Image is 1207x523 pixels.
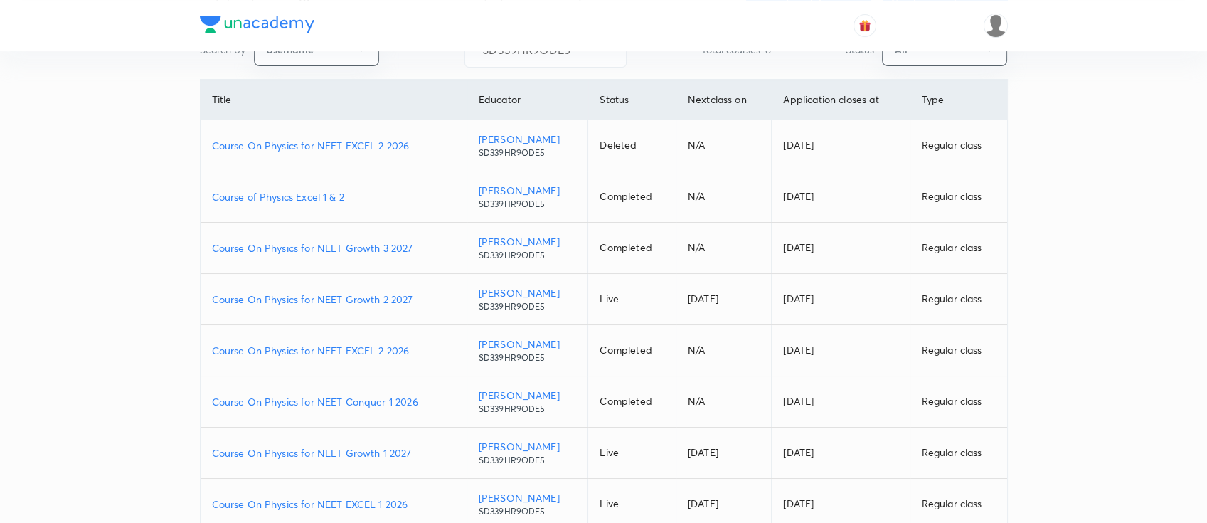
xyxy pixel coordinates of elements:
td: [DATE] [772,428,910,479]
th: Educator [467,80,588,120]
a: Course On Physics for NEET Conquer 1 2026 [212,394,455,409]
td: Regular class [910,171,1006,223]
img: Company Logo [200,16,314,33]
a: [PERSON_NAME]SD339HR9ODE5 [479,234,577,262]
p: [PERSON_NAME] [479,388,577,403]
td: [DATE] [676,428,772,479]
a: [PERSON_NAME]SD339HR9ODE5 [479,132,577,159]
td: Regular class [910,223,1006,274]
td: Regular class [910,376,1006,428]
th: Next class on [676,80,772,120]
a: Course of Physics Excel 1 & 2 [212,189,455,204]
p: SD339HR9ODE5 [479,249,577,262]
td: N/A [676,376,772,428]
p: [PERSON_NAME] [479,285,577,300]
td: [DATE] [772,274,910,325]
p: [PERSON_NAME] [479,132,577,147]
td: N/A [676,223,772,274]
a: [PERSON_NAME]SD339HR9ODE5 [479,183,577,211]
td: Regular class [910,274,1006,325]
p: SD339HR9ODE5 [479,147,577,159]
a: Course On Physics for NEET EXCEL 2 2026 [212,138,455,153]
a: Course On Physics for NEET Growth 2 2027 [212,292,455,307]
td: [DATE] [772,376,910,428]
p: SD339HR9ODE5 [479,454,577,467]
p: [PERSON_NAME] [479,490,577,505]
a: [PERSON_NAME]SD339HR9ODE5 [479,439,577,467]
p: SD339HR9ODE5 [479,198,577,211]
td: N/A [676,120,772,171]
td: [DATE] [772,171,910,223]
a: Course On Physics for NEET Growth 1 2027 [212,445,455,460]
td: [DATE] [772,325,910,376]
a: Company Logo [200,16,314,36]
p: SD339HR9ODE5 [479,403,577,416]
a: Course On Physics for NEET EXCEL 1 2026 [212,497,455,512]
td: Completed [588,376,676,428]
td: [DATE] [772,223,910,274]
td: Live [588,428,676,479]
a: [PERSON_NAME]SD339HR9ODE5 [479,490,577,518]
th: Type [910,80,1006,120]
td: Completed [588,325,676,376]
p: [PERSON_NAME] [479,439,577,454]
td: Regular class [910,428,1006,479]
a: Course On Physics for NEET Growth 3 2027 [212,241,455,255]
a: [PERSON_NAME]SD339HR9ODE5 [479,285,577,313]
td: Completed [588,223,676,274]
a: [PERSON_NAME]SD339HR9ODE5 [479,388,577,416]
td: N/A [676,325,772,376]
td: [DATE] [676,274,772,325]
td: Completed [588,171,676,223]
td: Regular class [910,325,1006,376]
th: Status [588,80,676,120]
td: Live [588,274,676,325]
th: Application closes at [772,80,910,120]
td: N/A [676,171,772,223]
button: avatar [854,14,876,37]
p: SD339HR9ODE5 [479,505,577,518]
p: SD339HR9ODE5 [479,352,577,364]
img: avatar [858,19,871,32]
p: SD339HR9ODE5 [479,300,577,313]
th: Title [201,80,467,120]
p: [PERSON_NAME] [479,337,577,352]
a: [PERSON_NAME]SD339HR9ODE5 [479,337,577,364]
td: Regular class [910,120,1006,171]
img: nikita patil [984,14,1008,38]
p: [PERSON_NAME] [479,183,577,198]
td: Deleted [588,120,676,171]
td: [DATE] [772,120,910,171]
p: [PERSON_NAME] [479,234,577,249]
a: Course On Physics for NEET EXCEL 2 2026 [212,343,455,358]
